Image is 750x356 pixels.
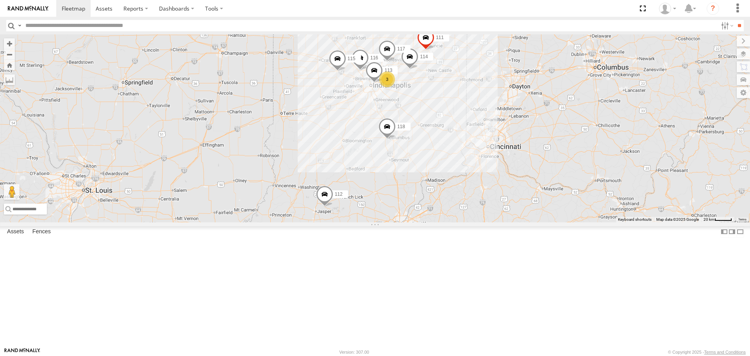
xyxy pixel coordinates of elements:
[704,217,714,222] span: 20 km
[707,2,719,15] i: ?
[4,49,15,60] button: Zoom out
[4,184,20,200] button: Drag Pegman onto the map to open Street View
[4,74,15,85] label: Measure
[701,217,734,222] button: Map Scale: 20 km per 41 pixels
[420,54,428,59] span: 114
[736,226,744,238] label: Hide Summary Table
[16,20,23,31] label: Search Query
[379,72,395,87] div: 3
[618,217,652,222] button: Keyboard shortcuts
[656,217,699,222] span: Map data ©2025 Google
[4,60,15,70] button: Zoom Home
[397,124,405,129] span: 118
[738,218,746,221] a: Terms (opens in new tab)
[668,350,746,354] div: © Copyright 2025 -
[348,56,355,61] span: 115
[720,226,728,238] label: Dock Summary Table to the Left
[704,350,746,354] a: Terms and Conditions
[4,38,15,49] button: Zoom in
[370,55,378,61] span: 116
[4,348,40,356] a: Visit our Website
[728,226,736,238] label: Dock Summary Table to the Right
[656,3,679,14] div: Brandon Hickerson
[8,6,48,11] img: rand-logo.svg
[384,68,392,73] span: 113
[436,35,444,40] span: 111
[339,350,369,354] div: Version: 307.00
[335,191,343,197] span: 112
[3,227,28,238] label: Assets
[737,87,750,98] label: Map Settings
[29,227,55,238] label: Fences
[718,20,735,31] label: Search Filter Options
[397,46,405,52] span: 117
